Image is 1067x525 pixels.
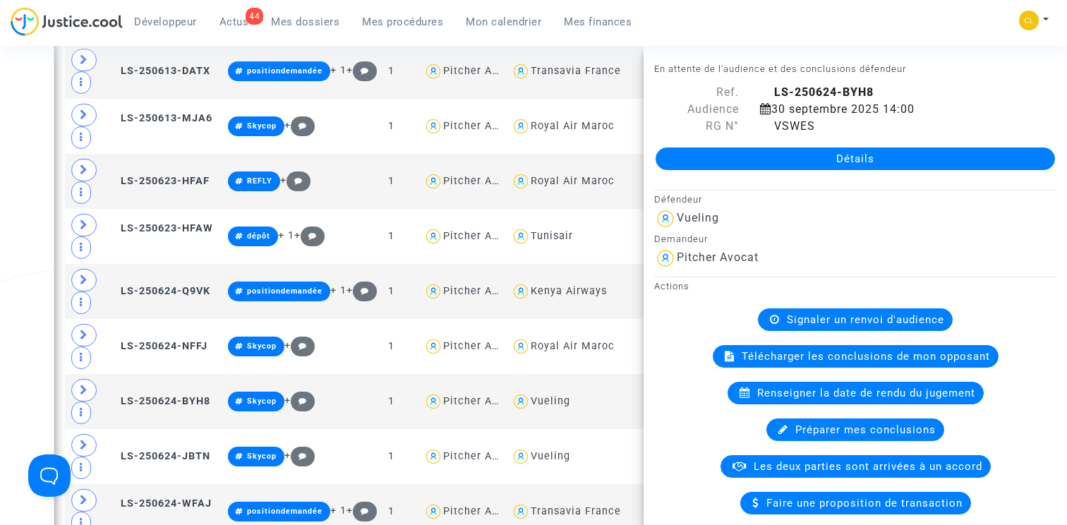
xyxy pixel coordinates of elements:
[644,101,749,118] div: Audience
[766,497,963,509] span: Faire une proposition de transaction
[677,251,759,264] div: Pitcher Avocat
[284,449,315,461] span: +
[531,340,615,352] div: Royal Air Maroc
[774,85,874,99] b: LS-250624-BYH8
[423,447,444,467] img: icon-user.svg
[271,16,339,28] span: Mes dossiers
[466,16,541,28] span: Mon calendrier
[553,11,643,32] a: Mes finances
[511,447,531,467] img: icon-user.svg
[423,337,444,357] img: icon-user.svg
[742,350,990,363] span: Télécharger les conclusions de mon opposant
[247,176,272,186] span: REFLY
[284,119,315,131] span: +
[531,230,573,242] div: Tunisair
[330,64,346,76] span: + 1
[531,505,621,517] div: Transavia France
[654,234,708,244] small: Demandeur
[677,211,719,224] div: Vueling
[330,284,346,296] span: + 1
[423,227,444,247] img: icon-user.svg
[654,207,677,230] img: icon-user.svg
[247,397,277,406] span: Skycop
[278,229,294,241] span: + 1
[108,395,210,407] span: LS-250624-BYH8
[760,119,815,133] span: VSWES
[511,61,531,82] img: icon-user.svg
[108,285,210,297] span: LS-250624-Q9VK
[208,11,260,32] a: 44Actus
[28,454,71,497] iframe: Help Scout Beacon - Open
[757,387,975,399] span: Renseigner la date de rendu du jugement
[656,147,1055,170] a: Détails
[108,65,210,77] span: LS-250613-DATX
[260,11,351,32] a: Mes dossiers
[754,460,982,473] span: Les deux parties sont arrivées à un accord
[531,120,615,132] div: Royal Air Maroc
[511,502,531,522] img: icon-user.svg
[443,450,521,462] div: Pitcher Avocat
[247,342,277,351] span: Skycop
[123,11,208,32] a: Développeur
[364,429,418,484] td: 1
[511,116,531,137] img: icon-user.svg
[423,171,444,192] img: icon-user.svg
[531,175,615,187] div: Royal Air Maroc
[246,8,263,25] div: 44
[795,423,936,436] span: Préparer mes conclusions
[644,118,749,135] div: RG N°
[423,116,444,137] img: icon-user.svg
[247,452,277,461] span: Skycop
[346,284,377,296] span: +
[531,395,570,407] div: Vueling
[423,502,444,522] img: icon-user.svg
[654,64,906,74] small: En attente de l'audience et des conclusions défendeur
[364,319,418,374] td: 1
[364,374,418,429] td: 1
[654,247,677,270] img: icon-user.svg
[284,394,315,406] span: +
[108,222,213,234] span: LS-250623-HFAW
[644,84,749,101] div: Ref.
[346,64,377,76] span: +
[247,507,322,516] span: positiondemandée
[531,285,607,297] div: Kenya Airways
[423,282,444,302] img: icon-user.svg
[280,174,311,186] span: +
[346,505,377,517] span: +
[443,65,521,77] div: Pitcher Avocat
[443,230,521,242] div: Pitcher Avocat
[247,121,277,131] span: Skycop
[443,395,521,407] div: Pitcher Avocat
[443,340,521,352] div: Pitcher Avocat
[511,282,531,302] img: icon-user.svg
[531,65,621,77] div: Transavia France
[294,229,325,241] span: +
[654,194,702,205] small: Défendeur
[108,497,212,509] span: LS-250624-WFAJ
[654,281,689,291] small: Actions
[511,392,531,412] img: icon-user.svg
[454,11,553,32] a: Mon calendrier
[443,175,521,187] div: Pitcher Avocat
[423,392,444,412] img: icon-user.svg
[247,66,322,76] span: positiondemandée
[443,120,521,132] div: Pitcher Avocat
[247,231,270,241] span: dépôt
[284,339,315,351] span: +
[134,16,197,28] span: Développeur
[108,340,207,352] span: LS-250624-NFFJ
[564,16,632,28] span: Mes finances
[108,175,210,187] span: LS-250623-HFAF
[11,7,123,36] img: jc-logo.svg
[511,171,531,192] img: icon-user.svg
[108,450,210,462] span: LS-250624-JBTN
[443,505,521,517] div: Pitcher Avocat
[749,101,1032,118] div: 30 septembre 2025 14:00
[364,154,418,209] td: 1
[1019,11,1039,30] img: f0b917ab549025eb3af43f3c4438ad5d
[351,11,454,32] a: Mes procédures
[364,99,418,154] td: 1
[531,450,570,462] div: Vueling
[787,313,944,326] span: Signaler un renvoi d'audience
